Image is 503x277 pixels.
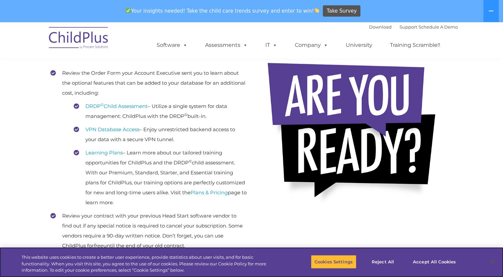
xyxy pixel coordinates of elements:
a: Plans & Pricing [190,189,228,196]
a: Company [288,39,335,52]
li: Review your contract with your previous Head Start software vendor to find out if any special not... [51,211,247,251]
li: – Learn more about our tailored training opportunities for ChildPlus and the DRDP child assessmen... [74,148,247,208]
em: free [94,242,103,249]
li: Review the Order Form your Account Executive sent you to learn about the optional features that c... [51,68,247,208]
span: Your insights needed! Take the child care trends survey and enter to win! [123,4,322,17]
a: Training Scramble!! [383,39,447,52]
li: – Utilize a single system for data management: ChildPlus with the DRDP built-in. [74,101,247,121]
img: ChildPlus by Procare Solutions [46,22,112,55]
a: DRDP©Child Assessment [85,103,148,109]
a: IT [259,39,284,52]
a: University [339,39,379,52]
li: – Enjoy unrestricted backend access to your data with a secure VPN tunnel. [74,125,247,144]
div: This website uses cookies to create a better user experience, provide statistics about user visit... [22,254,277,274]
a: Schedule A Demo [419,24,458,30]
img: ✅ [126,8,131,13]
a: Learning Plans [85,149,123,156]
sup: © [189,159,192,163]
font: | [369,24,458,30]
a: Software [150,39,194,52]
button: Accept All Cookies [409,255,459,269]
a: Take Survey [323,5,360,17]
sup: © [185,112,188,117]
sup: © [101,102,104,107]
span: Take Survey [327,5,357,17]
img: areyouready [262,54,448,212]
a: Support [400,24,417,30]
button: Reject All [362,255,404,269]
a: Download [369,24,392,30]
a: Assessments [198,39,254,52]
a: VPN Database Access [85,126,139,133]
img: 👏 [314,8,319,13]
button: Cookies Settings [311,255,356,269]
button: Close [485,254,500,269]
